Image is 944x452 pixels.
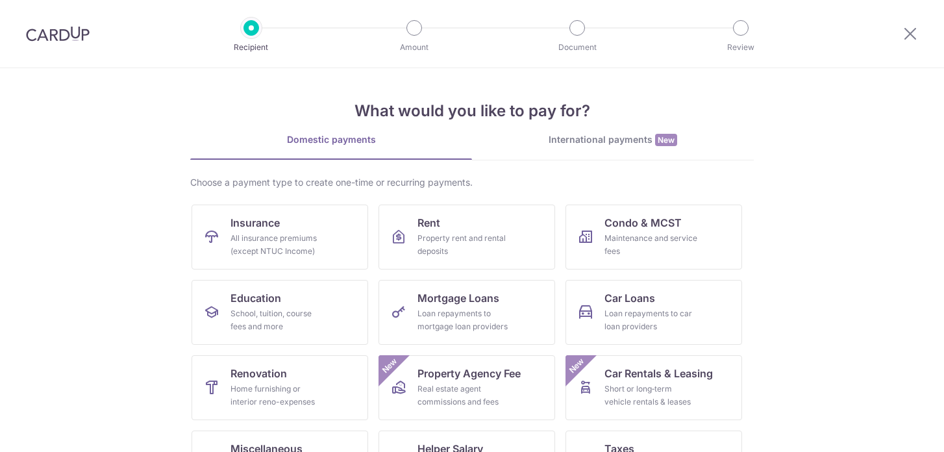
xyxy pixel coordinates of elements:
a: Car Rentals & LeasingShort or long‑term vehicle rentals & leasesNew [565,355,742,420]
a: Property Agency FeeReal estate agent commissions and feesNew [379,355,555,420]
div: International payments [472,133,754,147]
div: Short or long‑term vehicle rentals & leases [604,383,698,408]
p: Review [693,41,789,54]
img: CardUp [26,26,90,42]
span: Car Rentals & Leasing [604,366,713,381]
div: School, tuition, course fees and more [230,307,324,333]
span: Mortgage Loans [417,290,499,306]
a: EducationSchool, tuition, course fees and more [192,280,368,345]
span: New [566,355,588,377]
span: Rent [417,215,440,231]
p: Document [529,41,625,54]
span: New [655,134,677,146]
span: New [379,355,401,377]
div: Property rent and rental deposits [417,232,511,258]
div: Real estate agent commissions and fees [417,383,511,408]
div: Loan repayments to car loan providers [604,307,698,333]
a: Mortgage LoansLoan repayments to mortgage loan providers [379,280,555,345]
div: Home furnishing or interior reno-expenses [230,383,324,408]
p: Recipient [203,41,299,54]
div: Domestic payments [190,133,472,146]
iframe: Opens a widget where you can find more information [860,413,931,446]
span: Renovation [230,366,287,381]
span: Condo & MCST [604,215,682,231]
div: Choose a payment type to create one-time or recurring payments. [190,176,754,189]
div: All insurance premiums (except NTUC Income) [230,232,324,258]
a: Car LoansLoan repayments to car loan providers [565,280,742,345]
h4: What would you like to pay for? [190,99,754,123]
span: Insurance [230,215,280,231]
a: Condo & MCSTMaintenance and service fees [565,205,742,270]
p: Amount [366,41,462,54]
span: Property Agency Fee [417,366,521,381]
a: RenovationHome furnishing or interior reno-expenses [192,355,368,420]
span: Car Loans [604,290,655,306]
a: InsuranceAll insurance premiums (except NTUC Income) [192,205,368,270]
div: Loan repayments to mortgage loan providers [417,307,511,333]
a: RentProperty rent and rental deposits [379,205,555,270]
div: Maintenance and service fees [604,232,698,258]
span: Education [230,290,281,306]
